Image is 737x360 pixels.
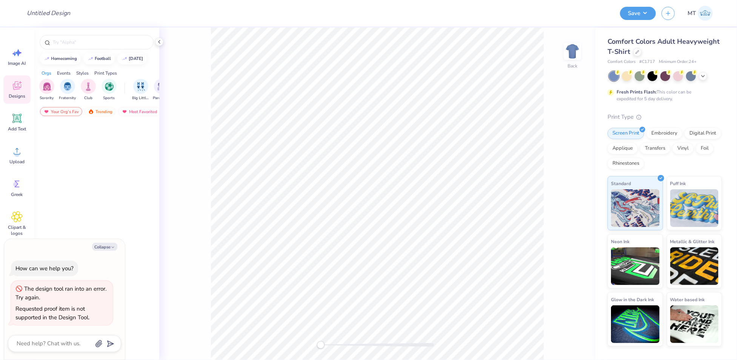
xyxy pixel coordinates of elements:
a: MT [684,6,716,21]
img: Neon Ink [611,247,660,285]
div: The design tool ran into an error. Try again. [15,285,106,301]
span: Comfort Colors Adult Heavyweight T-Shirt [608,37,720,56]
div: Back [568,63,577,69]
button: filter button [59,79,76,101]
button: filter button [39,79,54,101]
button: Save [620,7,656,20]
img: Big Little Reveal Image [137,82,145,91]
div: Trending [85,107,116,116]
button: football [83,53,115,64]
button: [DATE] [117,53,147,64]
img: trending.gif [88,109,94,114]
input: Try "Alpha" [52,38,149,46]
img: Fraternity Image [63,82,72,91]
div: filter for Sports [102,79,117,101]
div: filter for Sorority [39,79,54,101]
div: Print Types [94,70,117,77]
span: Sports [103,95,115,101]
div: Most Favorited [118,107,161,116]
div: Screen Print [608,128,644,139]
img: trend_line.gif [88,57,94,61]
img: Club Image [84,82,92,91]
div: Vinyl [672,143,694,154]
div: filter for Fraternity [59,79,76,101]
div: football [95,57,111,61]
div: filter for Club [81,79,96,101]
img: Glow in the Dark Ink [611,305,660,343]
span: Sorority [40,95,54,101]
span: Big Little Reveal [132,95,149,101]
div: This color can be expedited for 5 day delivery. [617,89,709,102]
div: halloween [129,57,143,61]
div: Your Org's Fav [40,107,82,116]
span: Neon Ink [611,237,629,245]
div: Digital Print [685,128,721,139]
button: filter button [132,79,149,101]
div: Transfers [640,143,670,154]
img: Michelle Tapire [698,6,713,21]
span: Clipart & logos [5,224,29,236]
div: filter for Big Little Reveal [132,79,149,101]
img: Standard [611,189,660,227]
span: Add Text [8,126,26,132]
span: MT [688,9,696,18]
span: Parent's Weekend [153,95,170,101]
img: Back [565,44,580,59]
button: filter button [102,79,117,101]
div: Orgs [42,70,51,77]
button: Collapse [92,243,117,251]
div: Requested proof item is not supported in the Design Tool. [15,305,89,321]
button: homecoming [40,53,81,64]
span: Standard [611,179,631,187]
div: Embroidery [646,128,682,139]
div: How can we help you? [15,265,74,272]
input: Untitled Design [21,6,76,21]
div: Print Type [608,113,722,121]
span: Fraternity [59,95,76,101]
img: Puff Ink [670,189,719,227]
div: filter for Parent's Weekend [153,79,170,101]
img: trend_line.gif [122,57,128,61]
span: Water based Ink [670,296,705,303]
span: Designs [9,93,25,99]
img: Metallic & Glitter Ink [670,247,719,285]
span: Club [84,95,92,101]
span: Comfort Colors [608,59,635,65]
button: filter button [153,79,170,101]
strong: Fresh Prints Flash: [617,89,657,95]
img: Sports Image [105,82,114,91]
img: Water based Ink [670,305,719,343]
div: Events [57,70,71,77]
span: Greek [11,191,23,198]
img: trend_line.gif [44,57,50,61]
img: most_fav.gif [43,109,49,114]
span: Puff Ink [670,179,686,187]
button: filter button [81,79,96,101]
div: Applique [608,143,638,154]
span: Glow in the Dark Ink [611,296,654,303]
div: Foil [696,143,714,154]
img: Sorority Image [43,82,51,91]
img: Parent's Weekend Image [157,82,166,91]
img: most_fav.gif [122,109,128,114]
div: Rhinestones [608,158,644,169]
span: Minimum Order: 24 + [659,59,697,65]
span: Image AI [8,60,26,66]
span: Metallic & Glitter Ink [670,237,715,245]
span: # C1717 [639,59,655,65]
div: Styles [76,70,89,77]
div: Accessibility label [317,341,325,349]
span: Upload [9,159,25,165]
div: homecoming [51,57,77,61]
